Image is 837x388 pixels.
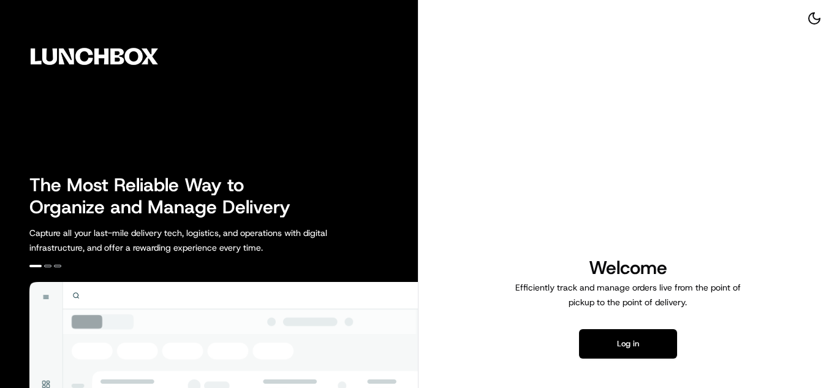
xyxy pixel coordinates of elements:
[510,280,746,310] p: Efficiently track and manage orders live from the point of pickup to the point of delivery.
[29,174,304,218] h2: The Most Reliable Way to Organize and Manage Delivery
[7,7,181,105] img: Company Logo
[579,329,677,359] button: Log in
[29,226,382,255] p: Capture all your last-mile delivery tech, logistics, and operations with digital infrastructure, ...
[510,256,746,280] h1: Welcome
